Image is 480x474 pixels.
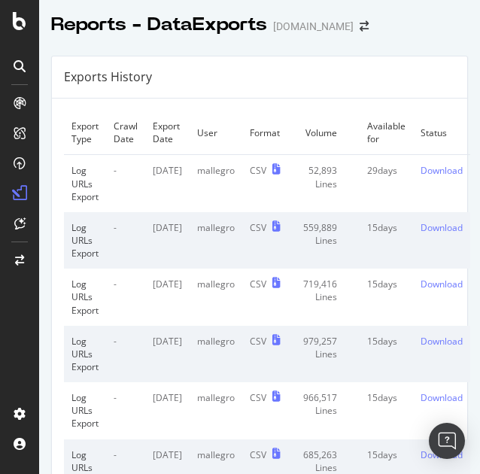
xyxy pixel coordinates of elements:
div: [DOMAIN_NAME] [273,19,354,34]
td: mallegro [190,155,242,212]
td: 15 days [360,269,413,325]
div: CSV [250,391,266,404]
td: 719,416 Lines [288,269,360,325]
div: Open Intercom Messenger [429,423,465,459]
td: mallegro [190,269,242,325]
td: Status [413,111,470,155]
td: Volume [288,111,360,155]
td: - [106,155,145,212]
td: User [190,111,242,155]
td: - [106,269,145,325]
td: mallegro [190,326,242,382]
td: Available for [360,111,413,155]
td: [DATE] [145,326,190,382]
td: Export Date [145,111,190,155]
div: arrow-right-arrow-left [360,21,369,32]
a: Download [421,164,463,177]
td: mallegro [190,382,242,439]
td: - [106,326,145,382]
td: 29 days [360,155,413,212]
td: 15 days [360,212,413,269]
div: CSV [250,335,266,348]
div: Log URLs Export [71,335,99,373]
td: 559,889 Lines [288,212,360,269]
td: 52,893 Lines [288,155,360,212]
td: [DATE] [145,155,190,212]
td: - [106,212,145,269]
a: Download [421,391,463,404]
div: Log URLs Export [71,221,99,260]
div: CSV [250,448,266,461]
td: - [106,382,145,439]
div: Reports - DataExports [51,12,267,38]
td: [DATE] [145,382,190,439]
td: Format [242,111,288,155]
div: Log URLs Export [71,278,99,316]
td: 15 days [360,326,413,382]
a: Download [421,278,463,290]
div: Log URLs Export [71,164,99,202]
td: Crawl Date [106,111,145,155]
td: 979,257 Lines [288,326,360,382]
div: CSV [250,164,266,177]
td: [DATE] [145,269,190,325]
a: Download [421,221,463,234]
a: Download [421,335,463,348]
td: 966,517 Lines [288,382,360,439]
a: Download [421,448,463,461]
div: Exports History [64,68,152,86]
td: [DATE] [145,212,190,269]
div: Log URLs Export [71,391,99,430]
td: 15 days [360,382,413,439]
div: CSV [250,221,266,234]
td: Export Type [64,111,106,155]
td: mallegro [190,212,242,269]
div: CSV [250,278,266,290]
